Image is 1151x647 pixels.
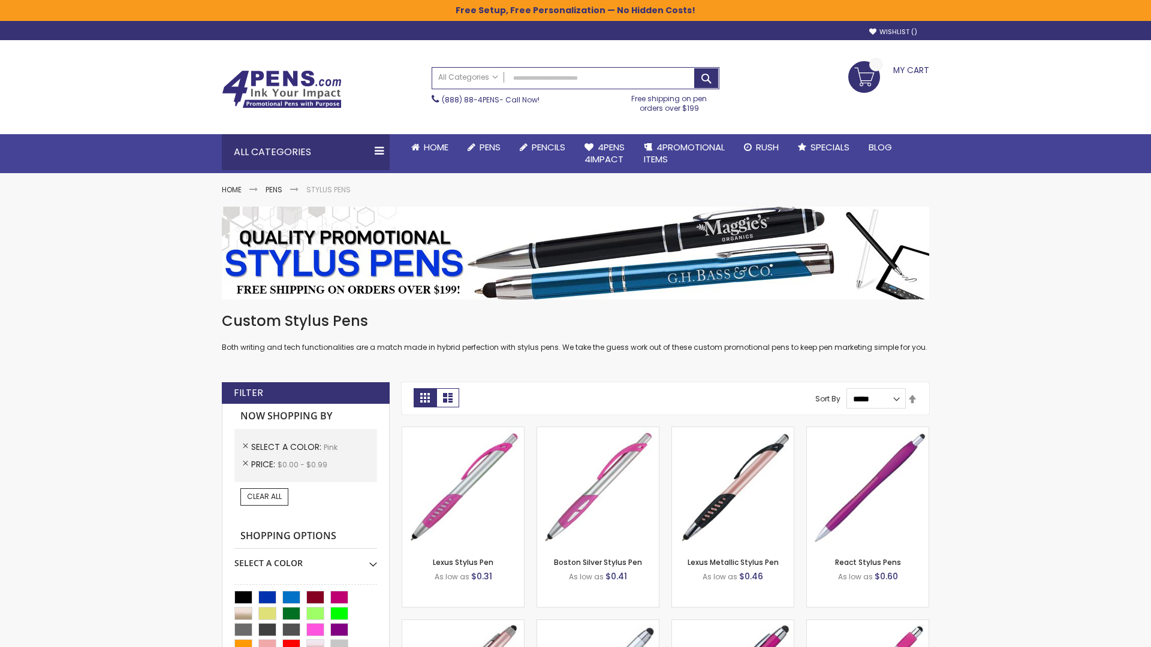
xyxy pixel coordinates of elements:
[605,570,627,582] span: $0.41
[554,557,642,567] a: Boston Silver Stylus Pen
[222,134,390,170] div: All Categories
[278,459,327,470] span: $0.00 - $0.99
[432,68,504,87] a: All Categories
[222,70,342,108] img: 4Pens Custom Pens and Promotional Products
[815,394,840,404] label: Sort By
[875,570,898,582] span: $0.60
[234,549,377,569] div: Select A Color
[788,134,859,161] a: Specials
[532,141,565,153] span: Pencils
[222,185,242,195] a: Home
[835,557,901,567] a: React Stylus Pens
[471,570,492,582] span: $0.31
[442,95,540,105] span: - Call Now!
[324,442,338,452] span: Pink
[569,572,604,582] span: As low as
[442,95,499,105] a: (888) 88-4PENS
[414,388,436,407] strong: Grid
[234,524,377,549] strong: Shopping Options
[703,572,737,582] span: As low as
[251,441,324,453] span: Select A Color
[266,185,282,195] a: Pens
[438,72,498,82] span: All Categories
[672,427,794,437] a: Lexus Metallic Stylus Pen-Pink
[234,404,377,429] strong: Now Shopping by
[306,185,351,195] strong: Stylus Pens
[619,89,720,113] div: Free shipping on pen orders over $199
[402,427,524,437] a: Lexus Stylus Pen-Pink
[424,141,448,153] span: Home
[480,141,501,153] span: Pens
[644,141,725,165] span: 4PROMOTIONAL ITEMS
[222,207,929,300] img: Stylus Pens
[537,427,659,437] a: Boston Silver Stylus Pen-Pink
[402,134,458,161] a: Home
[537,619,659,630] a: Silver Cool Grip Stylus Pen-Pink
[734,134,788,161] a: Rush
[869,141,892,153] span: Blog
[807,619,929,630] a: Pearl Element Stylus Pens-Pink
[859,134,902,161] a: Blog
[575,134,634,173] a: 4Pens4impact
[402,427,524,549] img: Lexus Stylus Pen-Pink
[240,488,288,505] a: Clear All
[247,491,282,501] span: Clear All
[510,134,575,161] a: Pencils
[810,141,849,153] span: Specials
[435,572,469,582] span: As low as
[672,619,794,630] a: Metallic Cool Grip Stylus Pen-Pink
[756,141,779,153] span: Rush
[402,619,524,630] a: Lory Metallic Stylus Pen-Pink
[869,28,917,37] a: Wishlist
[807,427,929,437] a: React Stylus Pens-Pink
[807,427,929,549] img: React Stylus Pens-Pink
[584,141,625,165] span: 4Pens 4impact
[458,134,510,161] a: Pens
[433,557,493,567] a: Lexus Stylus Pen
[739,570,763,582] span: $0.46
[838,572,873,582] span: As low as
[688,557,779,567] a: Lexus Metallic Stylus Pen
[537,427,659,549] img: Boston Silver Stylus Pen-Pink
[672,427,794,549] img: Lexus Metallic Stylus Pen-Pink
[634,134,734,173] a: 4PROMOTIONALITEMS
[234,386,263,400] strong: Filter
[222,312,929,353] div: Both writing and tech functionalities are a match made in hybrid perfection with stylus pens. We ...
[251,458,278,470] span: Price
[222,312,929,331] h1: Custom Stylus Pens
